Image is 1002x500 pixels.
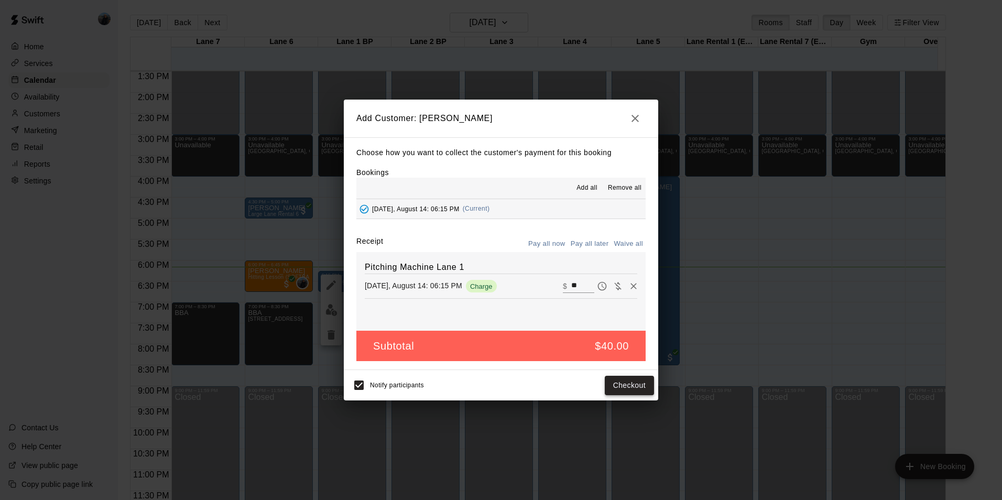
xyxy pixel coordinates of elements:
h2: Add Customer: [PERSON_NAME] [344,100,658,137]
button: Added - Collect Payment[DATE], August 14: 06:15 PM(Current) [356,199,646,219]
span: Charge [466,282,497,290]
span: Add all [576,183,597,193]
label: Receipt [356,236,383,252]
span: Remove all [608,183,641,193]
button: Remove [626,278,641,294]
button: Pay all later [568,236,612,252]
span: (Current) [463,205,490,212]
button: Waive all [611,236,646,252]
button: Checkout [605,376,654,395]
span: [DATE], August 14: 06:15 PM [372,205,460,212]
p: [DATE], August 14: 06:15 PM [365,280,462,291]
h6: Pitching Machine Lane 1 [365,260,637,274]
button: Add all [570,180,604,197]
h5: $40.00 [595,339,629,353]
span: Notify participants [370,382,424,389]
button: Added - Collect Payment [356,201,372,217]
button: Pay all now [526,236,568,252]
p: Choose how you want to collect the customer's payment for this booking [356,146,646,159]
label: Bookings [356,168,389,177]
p: $ [563,281,567,291]
h5: Subtotal [373,339,414,353]
button: Remove all [604,180,646,197]
span: Waive payment [610,281,626,290]
span: Pay later [594,281,610,290]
